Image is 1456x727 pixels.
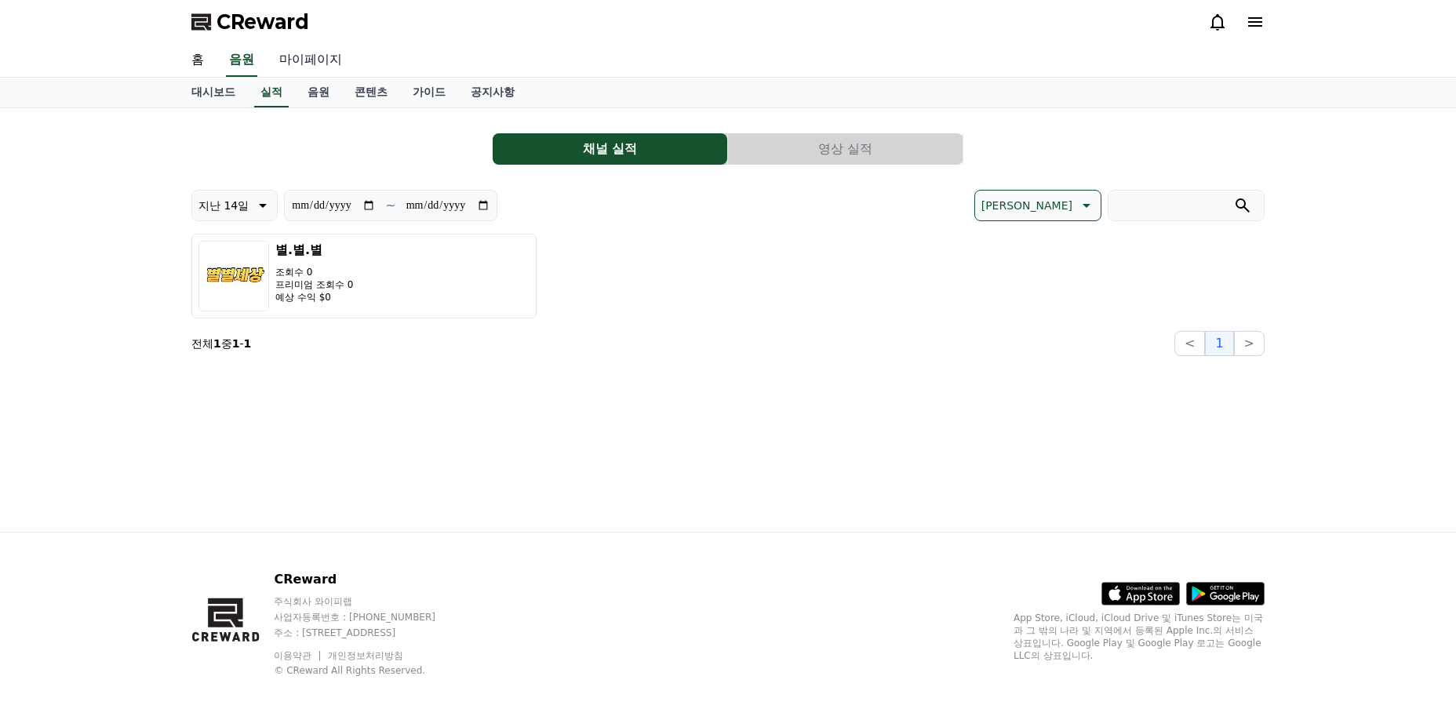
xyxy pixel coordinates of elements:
[274,627,465,639] p: 주소 : [STREET_ADDRESS]
[328,650,403,661] a: 개인정보처리방침
[1234,331,1265,356] button: >
[191,234,537,318] button: 별.별.별 조회수 0 프리미엄 조회수 0 예상 수익 $0
[275,291,353,304] p: 예상 수익 $0
[1014,612,1265,662] p: App Store, iCloud, iCloud Drive 및 iTunes Store는 미국과 그 밖의 나라 및 지역에서 등록된 Apple Inc.의 서비스 상표입니다. Goo...
[981,194,1072,216] p: [PERSON_NAME]
[179,44,217,77] a: 홈
[242,521,261,533] span: 설정
[5,497,104,536] a: 홈
[275,266,353,278] p: 조회수 0
[179,78,248,107] a: 대시보드
[458,78,527,107] a: 공지사항
[232,337,240,350] strong: 1
[191,190,278,221] button: 지난 14일
[385,196,395,215] p: ~
[191,9,309,35] a: CReward
[274,611,465,623] p: 사업자등록번호 : [PHONE_NUMBER]
[198,241,269,311] img: 별.별.별
[275,241,353,260] h3: 별.별.별
[974,190,1101,221] button: [PERSON_NAME]
[104,497,202,536] a: 대화
[213,337,221,350] strong: 1
[400,78,458,107] a: 가이드
[1174,331,1205,356] button: <
[267,44,355,77] a: 마이페이지
[274,650,323,661] a: 이용약관
[274,664,465,677] p: © CReward All Rights Reserved.
[728,133,963,165] button: 영상 실적
[1205,331,1233,356] button: 1
[274,570,465,589] p: CReward
[198,194,249,216] p: 지난 14일
[202,497,301,536] a: 설정
[493,133,728,165] a: 채널 실적
[226,44,257,77] a: 음원
[191,336,251,351] p: 전체 중 -
[295,78,342,107] a: 음원
[217,9,309,35] span: CReward
[144,522,162,534] span: 대화
[493,133,727,165] button: 채널 실적
[274,595,465,608] p: 주식회사 와이피랩
[275,278,353,291] p: 프리미엄 조회수 0
[342,78,400,107] a: 콘텐츠
[49,521,59,533] span: 홈
[254,78,289,107] a: 실적
[244,337,252,350] strong: 1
